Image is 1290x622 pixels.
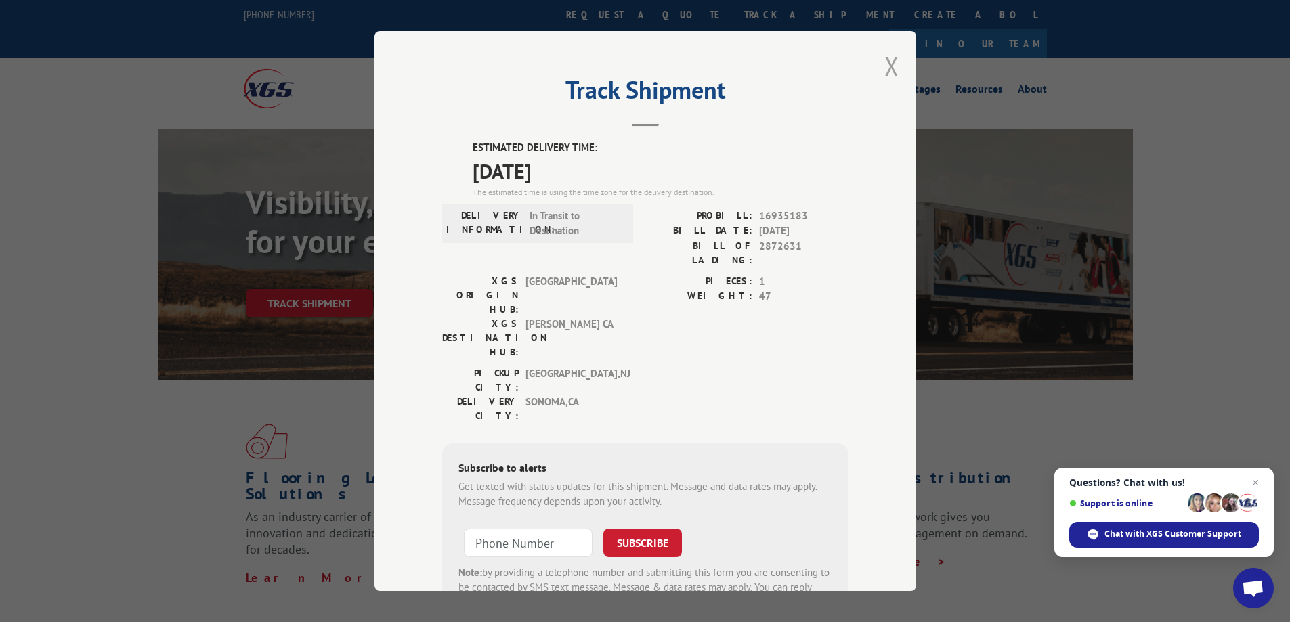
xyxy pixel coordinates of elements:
span: 2872631 [759,239,848,267]
span: Support is online [1069,498,1183,508]
span: 47 [759,289,848,305]
label: PICKUP CITY: [442,366,519,395]
span: 16935183 [759,208,848,224]
label: XGS DESTINATION HUB: [442,317,519,359]
label: BILL DATE: [645,223,752,239]
div: Chat with XGS Customer Support [1069,522,1259,548]
span: SONOMA , CA [525,395,617,423]
div: by providing a telephone number and submitting this form you are consenting to be contacted by SM... [458,565,832,611]
div: The estimated time is using the time zone for the delivery destination. [473,186,848,198]
span: Close chat [1247,474,1264,491]
button: SUBSCRIBE [603,529,682,557]
label: PIECES: [645,274,752,290]
label: PROBILL: [645,208,752,224]
span: [GEOGRAPHIC_DATA] [525,274,617,317]
span: Questions? Chat with us! [1069,477,1259,488]
h2: Track Shipment [442,81,848,106]
span: [PERSON_NAME] CA [525,317,617,359]
div: Subscribe to alerts [458,460,832,479]
label: ESTIMATED DELIVERY TIME: [473,140,848,156]
div: Open chat [1233,568,1274,608]
strong: Note: [458,566,482,579]
span: [GEOGRAPHIC_DATA] , NJ [525,366,617,395]
div: Get texted with status updates for this shipment. Message and data rates may apply. Message frequ... [458,479,832,510]
label: BILL OF LADING: [645,239,752,267]
label: XGS ORIGIN HUB: [442,274,519,317]
span: [DATE] [759,223,848,239]
span: 1 [759,274,848,290]
span: In Transit to Destination [530,208,621,239]
label: DELIVERY INFORMATION: [446,208,523,239]
label: DELIVERY CITY: [442,395,519,423]
button: Close modal [884,48,899,84]
span: [DATE] [473,156,848,186]
span: Chat with XGS Customer Support [1104,528,1241,540]
label: WEIGHT: [645,289,752,305]
input: Phone Number [464,529,593,557]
